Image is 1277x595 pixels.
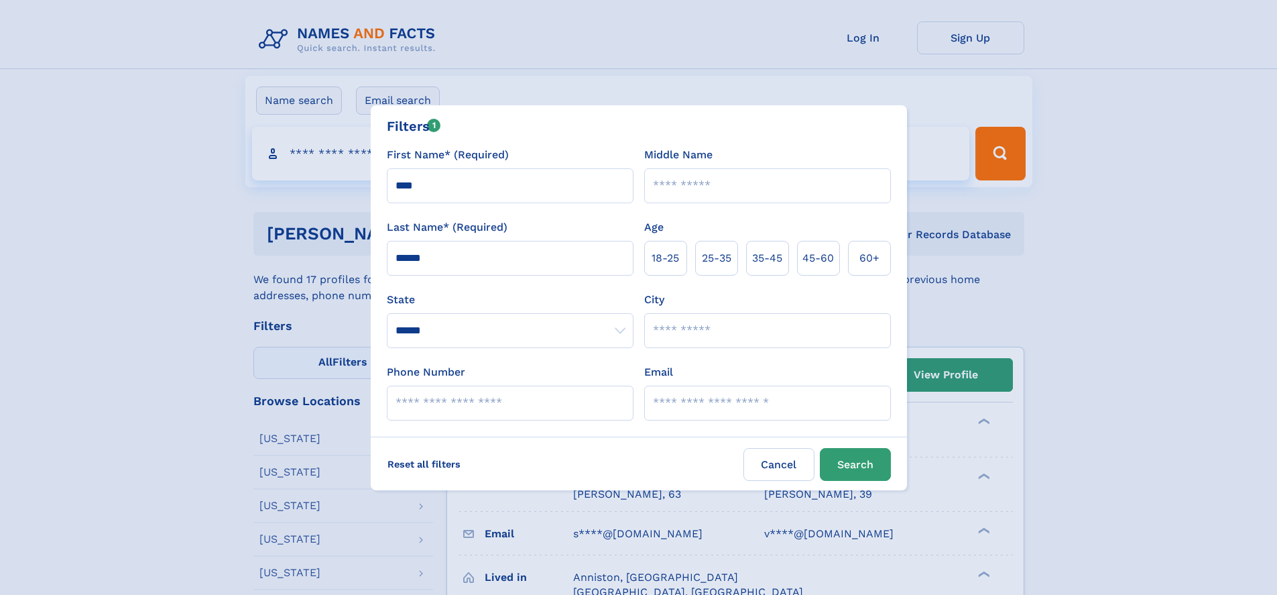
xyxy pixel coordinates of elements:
span: 45‑60 [802,250,834,266]
label: First Name* (Required) [387,147,509,163]
button: Search [820,448,891,481]
span: 35‑45 [752,250,782,266]
label: Phone Number [387,364,465,380]
div: Filters [387,116,441,136]
label: State [387,292,633,308]
span: 60+ [859,250,879,266]
span: 25‑35 [702,250,731,266]
label: Last Name* (Required) [387,219,507,235]
span: 18‑25 [652,250,679,266]
label: Cancel [743,448,814,481]
label: Reset all filters [379,448,469,480]
label: City [644,292,664,308]
label: Email [644,364,673,380]
label: Age [644,219,664,235]
label: Middle Name [644,147,713,163]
